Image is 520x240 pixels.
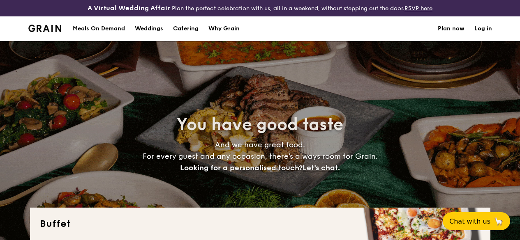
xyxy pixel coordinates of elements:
a: Why Grain [203,16,245,41]
div: Meals On Demand [73,16,125,41]
a: Meals On Demand [68,16,130,41]
span: You have good taste [177,115,343,135]
button: Chat with us🦙 [443,212,510,230]
span: And we have great food. For every guest and any occasion, there’s always room for Grain. [143,140,378,172]
span: 🦙 [494,217,504,226]
div: Plan the perfect celebration with us, all in a weekend, without stepping out the door. [87,3,433,13]
a: RSVP here [404,5,432,12]
span: Let's chat. [303,163,340,172]
a: Weddings [130,16,168,41]
a: Plan now [438,16,465,41]
a: Log in [474,16,492,41]
span: Looking for a personalised touch? [180,163,303,172]
div: Weddings [135,16,163,41]
div: Why Grain [208,16,240,41]
h4: A Virtual Wedding Affair [88,3,170,13]
a: Logotype [28,25,62,32]
h1: Catering [173,16,199,41]
a: Catering [168,16,203,41]
h2: Buffet [40,217,481,231]
img: Grain [28,25,62,32]
span: Chat with us [449,217,490,225]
